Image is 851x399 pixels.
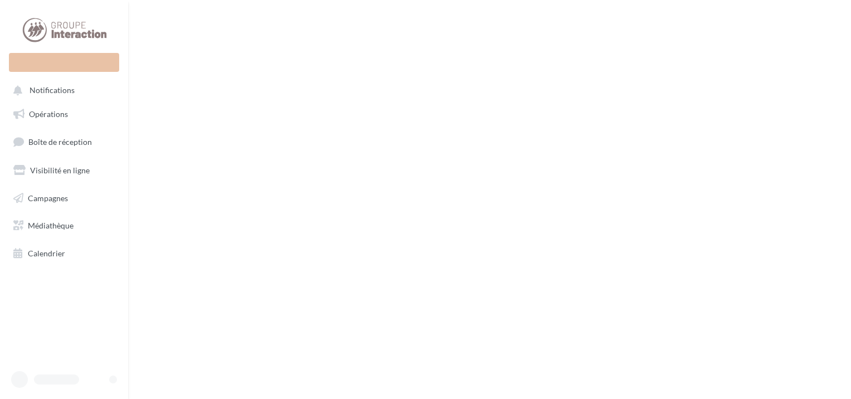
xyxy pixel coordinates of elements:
[7,103,121,126] a: Opérations
[7,130,121,154] a: Boîte de réception
[7,214,121,237] a: Médiathèque
[30,86,75,95] span: Notifications
[29,109,68,119] span: Opérations
[28,221,74,230] span: Médiathèque
[7,187,121,210] a: Campagnes
[7,159,121,182] a: Visibilité en ligne
[7,242,121,265] a: Calendrier
[28,193,68,202] span: Campagnes
[28,249,65,258] span: Calendrier
[9,53,119,72] div: Nouvelle campagne
[28,137,92,147] span: Boîte de réception
[30,166,90,175] span: Visibilité en ligne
